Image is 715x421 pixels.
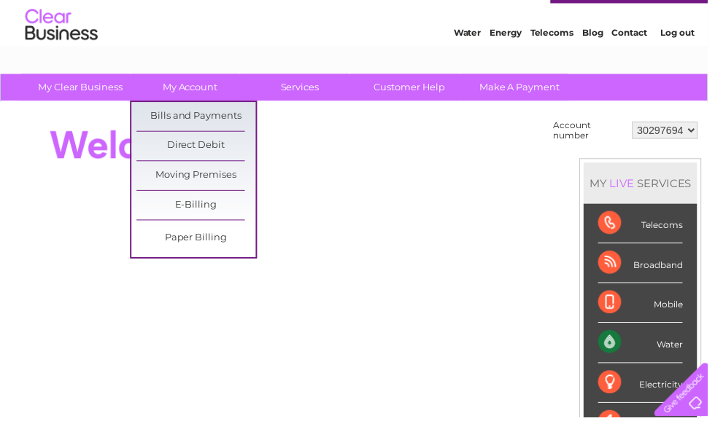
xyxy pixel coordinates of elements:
a: Contact [618,62,654,73]
a: Log out [667,62,701,73]
div: Mobile [604,286,689,326]
div: Clear Business is a trading name of Verastar Limited (registered in [GEOGRAPHIC_DATA] No. 3667643... [14,8,703,71]
a: Telecoms [536,62,579,73]
a: Bills and Payments [138,103,258,133]
a: Energy [495,62,527,73]
a: My Clear Business [21,75,142,102]
a: My Account [132,75,252,102]
img: logo.png [25,38,99,82]
a: Customer Help [354,75,474,102]
div: LIVE [613,178,643,192]
a: Water [458,62,486,73]
a: Paper Billing [138,227,258,256]
a: 0333 014 3131 [440,7,541,25]
a: E-Billing [138,193,258,222]
a: Blog [588,62,609,73]
div: MY SERVICES [590,165,704,206]
a: Direct Debit [138,133,258,162]
div: Water [604,326,689,366]
a: Make A Payment [465,75,585,102]
a: Moving Premises [138,163,258,192]
div: Broadband [604,246,689,286]
a: Services [243,75,363,102]
td: Account number [555,118,635,146]
div: Electricity [604,367,689,407]
div: Telecoms [604,206,689,246]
